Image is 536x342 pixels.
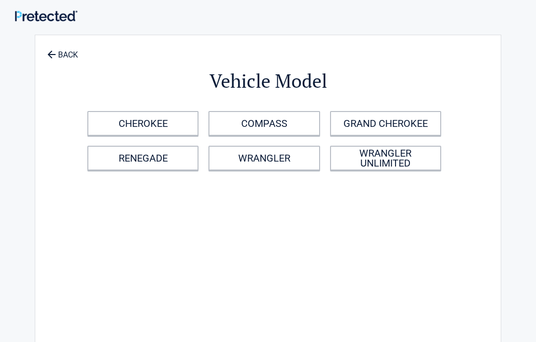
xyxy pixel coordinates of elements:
a: RENEGADE [87,146,199,171]
a: CHEROKEE [87,111,199,136]
h2: Vehicle Model [90,68,446,94]
a: COMPASS [208,111,320,136]
img: Main Logo [15,10,77,22]
a: GRAND CHEROKEE [330,111,441,136]
a: WRANGLER [208,146,320,171]
a: WRANGLER UNLIMITED [330,146,441,171]
a: BACK [45,42,80,59]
